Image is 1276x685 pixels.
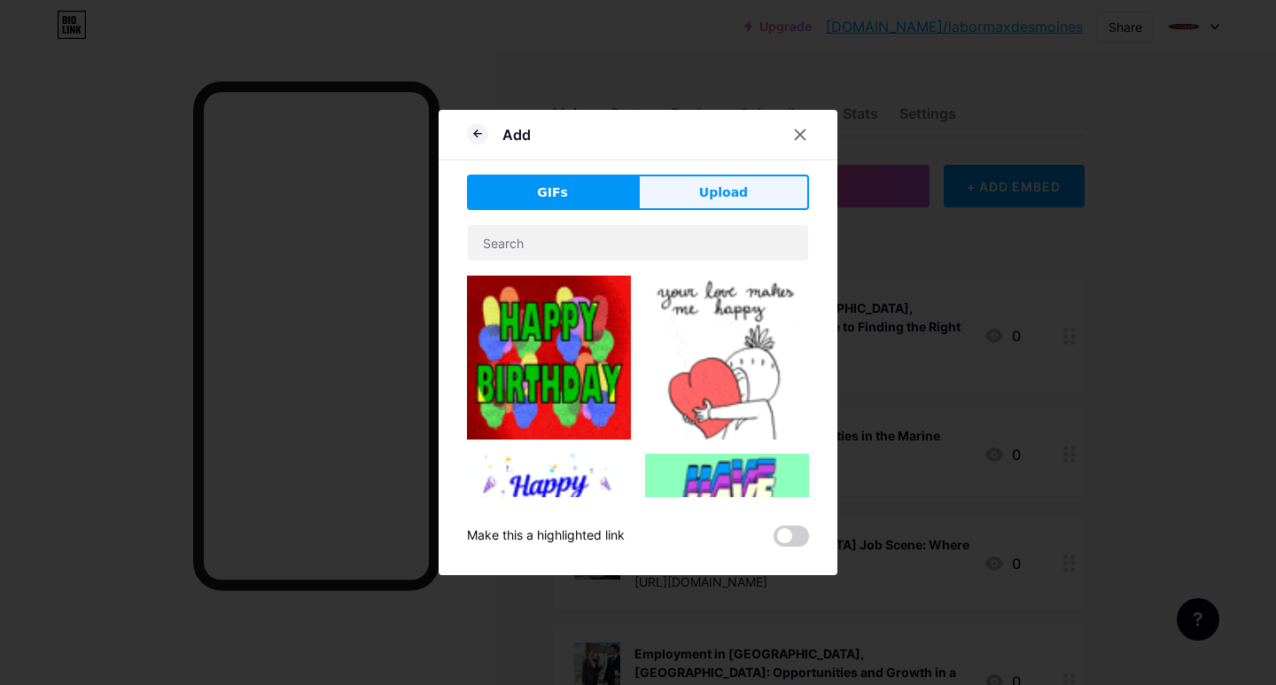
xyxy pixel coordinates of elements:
img: Gihpy [467,276,631,440]
button: GIFs [467,175,638,210]
span: GIFs [537,183,568,202]
img: Gihpy [467,454,631,572]
button: Upload [638,175,809,210]
span: Upload [699,183,748,202]
img: Gihpy [645,276,809,440]
div: Add [502,124,531,145]
img: Gihpy [645,454,809,618]
div: Make this a highlighted link [467,525,625,547]
input: Search [468,225,808,261]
